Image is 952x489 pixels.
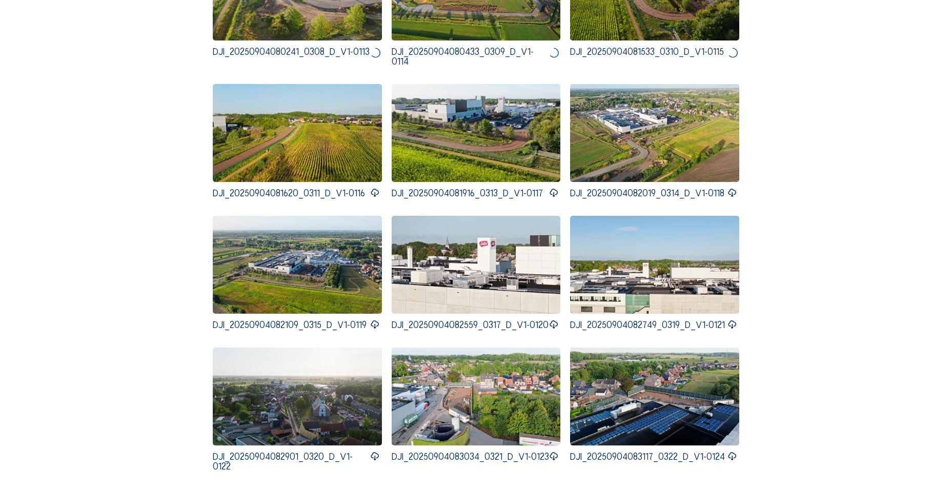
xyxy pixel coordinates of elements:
[570,47,724,57] p: DJI_20250904081533_0310_D_V1-0115
[213,348,382,445] img: Thumbnail for 256
[392,189,543,198] p: DJI_20250904081916_0313_D_V1-0117
[570,452,725,462] p: DJI_20250904083117_0322_D_V1-0124
[213,452,370,471] p: DJI_20250904082901_0320_D_V1-0122
[570,320,725,330] p: DJI_20250904082749_0319_D_V1-0121
[213,84,382,182] img: Thumbnail for 250
[392,348,561,445] img: Thumbnail for 257
[570,189,724,198] p: DJI_20250904082019_0314_D_V1-0118
[392,84,561,182] img: Thumbnail for 251
[392,452,549,462] p: DJI_20250904083034_0321_D_V1-0123
[570,216,739,314] img: Thumbnail for 255
[392,320,549,330] p: DJI_20250904082559_0317_D_V1-0120
[213,189,365,198] p: DJI_20250904081620_0311_D_V1-0116
[213,216,382,314] img: Thumbnail for 253
[570,348,739,445] img: Thumbnail for 258
[213,320,367,330] p: DJI_20250904082109_0315_D_V1-0119
[213,47,370,57] p: DJI_20250904080241_0308_D_V1-0113
[392,216,561,314] img: Thumbnail for 254
[392,47,550,66] p: DJI_20250904080433_0309_D_V1-0114
[570,84,739,182] img: Thumbnail for 252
